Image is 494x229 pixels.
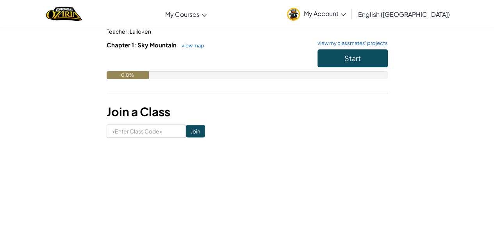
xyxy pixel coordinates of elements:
[129,28,151,35] span: Lailoken
[186,125,205,137] input: Join
[354,4,454,25] a: English ([GEOGRAPHIC_DATA])
[287,8,300,21] img: avatar
[107,71,149,79] div: 0.0%
[344,54,361,63] span: Start
[46,6,82,22] a: Ozaria by CodeCombat logo
[317,49,388,67] button: Start
[283,2,350,26] a: My Account
[314,41,388,46] a: view my classmates' projects
[46,6,82,22] img: Home
[358,10,450,18] span: English ([GEOGRAPHIC_DATA])
[304,9,346,18] span: My Account
[107,28,127,35] span: Teacher
[161,4,210,25] a: My Courses
[107,103,388,121] h3: Join a Class
[107,41,178,49] span: Chapter 1: Sky Mountain
[165,10,200,18] span: My Courses
[178,42,204,49] a: view map
[127,28,129,35] span: :
[107,124,186,138] input: <Enter Class Code>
